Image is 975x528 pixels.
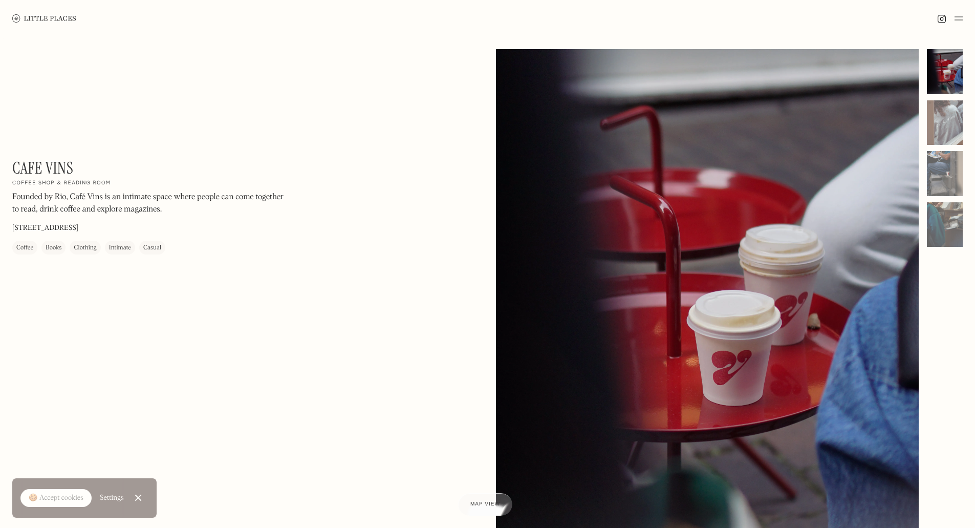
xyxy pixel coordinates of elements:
p: Founded by Rio, Café Vins is an intimate space where people can come together to read, drink coff... [12,192,289,216]
div: 🍪 Accept cookies [29,493,83,503]
div: Books [46,243,61,254]
a: Close Cookie Popup [128,488,148,508]
div: Coffee [16,243,33,254]
a: Map view [458,493,512,516]
a: Settings [100,487,124,510]
div: Settings [100,494,124,501]
span: Map view [470,501,500,507]
h1: Cafe Vins [12,158,73,178]
h2: Coffee shop & reading room [12,180,111,187]
div: Intimate [109,243,131,254]
div: Clothing [74,243,96,254]
p: [STREET_ADDRESS] [12,223,78,234]
a: 🍪 Accept cookies [20,489,92,508]
div: Casual [143,243,161,254]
